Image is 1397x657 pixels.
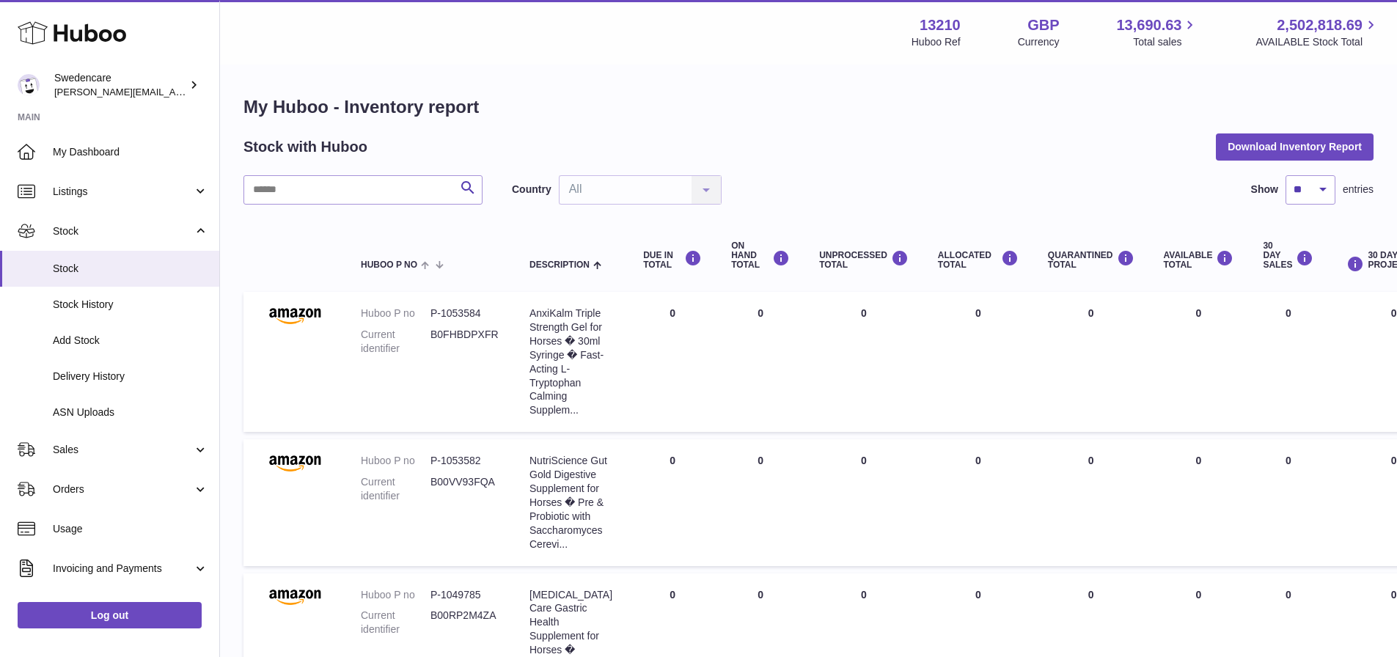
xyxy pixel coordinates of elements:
[529,454,614,551] div: NutriScience Gut Gold Digestive Supplement for Horses � Pre & Probiotic with Saccharomyces Cerevi...
[1255,35,1379,49] span: AVAILABLE Stock Total
[1088,589,1094,601] span: 0
[1277,15,1363,35] span: 2,502,818.69
[53,482,193,496] span: Orders
[804,439,923,565] td: 0
[1149,439,1249,565] td: 0
[430,475,500,503] dd: B00VV93FQA
[1027,15,1059,35] strong: GBP
[1149,292,1249,432] td: 0
[1255,15,1379,49] a: 2,502,818.69 AVAILABLE Stock Total
[53,185,193,199] span: Listings
[361,475,430,503] dt: Current identifier
[529,260,590,270] span: Description
[912,35,961,49] div: Huboo Ref
[1116,15,1181,35] span: 13,690.63
[1048,250,1134,270] div: QUARANTINED Total
[1343,183,1374,197] span: entries
[923,292,1033,432] td: 0
[53,262,208,276] span: Stock
[716,439,804,565] td: 0
[1088,455,1094,466] span: 0
[819,250,909,270] div: UNPROCESSED Total
[430,307,500,320] dd: P-1053584
[1263,241,1313,271] div: 30 DAY SALES
[643,250,702,270] div: DUE IN TOTAL
[430,588,500,602] dd: P-1049785
[361,454,430,468] dt: Huboo P no
[430,328,500,356] dd: B0FHBDPXFR
[53,298,208,312] span: Stock History
[1116,15,1198,49] a: 13,690.63 Total sales
[1164,250,1234,270] div: AVAILABLE Total
[430,609,500,636] dd: B00RP2M4ZA
[1248,292,1328,432] td: 0
[361,307,430,320] dt: Huboo P no
[1088,307,1094,319] span: 0
[731,241,790,271] div: ON HAND Total
[1216,133,1374,160] button: Download Inventory Report
[920,15,961,35] strong: 13210
[53,145,208,159] span: My Dashboard
[628,439,716,565] td: 0
[804,292,923,432] td: 0
[53,443,193,457] span: Sales
[430,454,500,468] dd: P-1053582
[258,307,331,324] img: product image
[1251,183,1278,197] label: Show
[18,74,40,96] img: rebecca.fall@swedencare.co.uk
[361,588,430,602] dt: Huboo P no
[18,602,202,628] a: Log out
[1133,35,1198,49] span: Total sales
[53,405,208,419] span: ASN Uploads
[258,588,331,606] img: product image
[243,95,1374,119] h1: My Huboo - Inventory report
[53,370,208,383] span: Delivery History
[258,454,331,471] img: product image
[53,334,208,348] span: Add Stock
[53,224,193,238] span: Stock
[53,562,193,576] span: Invoicing and Payments
[529,307,614,417] div: AnxiKalm Triple Strength Gel for Horses � 30ml Syringe � Fast-Acting L-Tryptophan Calming Supplem...
[923,439,1033,565] td: 0
[54,71,186,99] div: Swedencare
[716,292,804,432] td: 0
[361,609,430,636] dt: Current identifier
[53,522,208,536] span: Usage
[1018,35,1060,49] div: Currency
[1248,439,1328,565] td: 0
[628,292,716,432] td: 0
[243,137,367,157] h2: Stock with Huboo
[512,183,551,197] label: Country
[938,250,1019,270] div: ALLOCATED Total
[361,260,417,270] span: Huboo P no
[361,328,430,356] dt: Current identifier
[54,86,294,98] span: [PERSON_NAME][EMAIL_ADDRESS][DOMAIN_NAME]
